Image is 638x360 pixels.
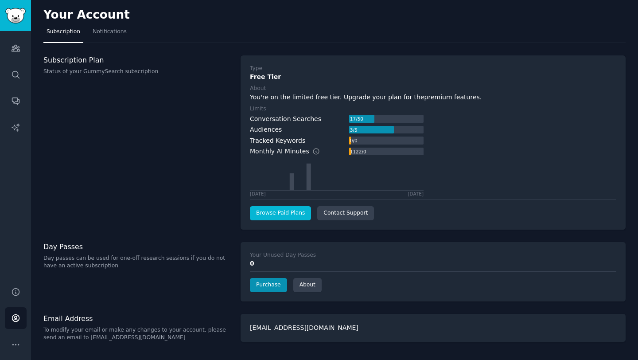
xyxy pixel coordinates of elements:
p: Status of your GummySearch subscription [43,68,231,76]
a: Browse Paid Plans [250,206,311,220]
a: About [293,278,322,292]
span: Notifications [93,28,127,36]
img: GummySearch logo [5,8,26,23]
div: [DATE] [250,191,266,197]
p: Day passes can be used for one-off research sessions if you do not have an active subscription [43,254,231,270]
div: 3 / 5 [349,126,358,134]
a: Notifications [89,25,130,43]
h3: Day Passes [43,242,231,251]
div: 17 / 50 [349,115,364,123]
div: [EMAIL_ADDRESS][DOMAIN_NAME] [241,314,626,342]
div: You're on the limited free tier. Upgrade your plan for the . [250,93,616,102]
div: Your Unused Day Passes [250,251,316,259]
a: Contact Support [317,206,374,220]
h3: Email Address [43,314,231,323]
p: To modify your email or make any changes to your account, please send an email to [EMAIL_ADDRESS]... [43,326,231,342]
div: Type [250,65,262,73]
a: Purchase [250,278,287,292]
div: 0 / 0 [349,137,358,145]
h2: Your Account [43,8,130,22]
div: Tracked Keywords [250,136,305,145]
a: Subscription [43,25,83,43]
div: Free Tier [250,72,616,82]
div: Conversation Searches [250,114,321,124]
div: About [250,85,266,93]
div: Audiences [250,125,282,134]
div: 1122 / 0 [349,148,367,156]
h3: Subscription Plan [43,55,231,65]
a: premium features [424,94,480,101]
span: Subscription [47,28,80,36]
div: [DATE] [408,191,424,197]
div: Limits [250,105,266,113]
div: 0 [250,259,616,268]
div: Monthly AI Minutes [250,147,329,156]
